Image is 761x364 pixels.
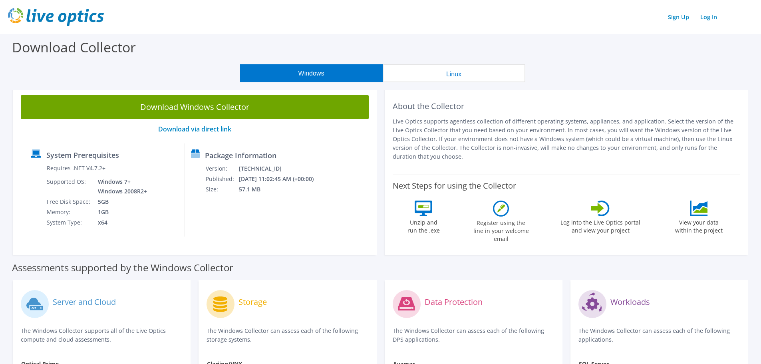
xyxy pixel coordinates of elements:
[92,217,149,228] td: x64
[47,164,105,172] label: Requires .NET V4.7.2+
[238,174,324,184] td: [DATE] 11:02:45 AM (+00:00)
[46,207,92,217] td: Memory:
[21,95,369,119] a: Download Windows Collector
[158,125,231,133] a: Download via direct link
[393,101,741,111] h2: About the Collector
[46,151,119,159] label: System Prerequisites
[92,177,149,197] td: Windows 7+ Windows 2008R2+
[393,326,554,344] p: The Windows Collector can assess each of the following DPS applications.
[393,117,741,161] p: Live Optics supports agentless collection of different operating systems, appliances, and applica...
[92,207,149,217] td: 1GB
[425,298,483,306] label: Data Protection
[240,64,383,82] button: Windows
[578,326,740,344] p: The Windows Collector can assess each of the following applications.
[8,8,104,26] img: live_optics_svg.svg
[393,181,516,191] label: Next Steps for using the Collector
[238,163,324,174] td: [TECHNICAL_ID]
[21,326,183,344] p: The Windows Collector supports all of the Live Optics compute and cloud assessments.
[205,163,238,174] td: Version:
[471,217,531,243] label: Register using the line in your welcome email
[696,11,721,23] a: Log In
[46,177,92,197] td: Supported OS:
[560,216,641,235] label: Log into the Live Optics portal and view your project
[205,174,238,184] td: Published:
[664,11,693,23] a: Sign Up
[46,197,92,207] td: Free Disk Space:
[12,264,233,272] label: Assessments supported by the Windows Collector
[405,216,442,235] label: Unzip and run the .exe
[53,298,116,306] label: Server and Cloud
[383,64,525,82] button: Linux
[92,197,149,207] td: 5GB
[12,38,136,56] label: Download Collector
[46,217,92,228] td: System Type:
[205,184,238,195] td: Size:
[238,184,324,195] td: 57.1 MB
[238,298,267,306] label: Storage
[670,216,727,235] label: View your data within the project
[205,151,276,159] label: Package Information
[610,298,650,306] label: Workloads
[207,326,368,344] p: The Windows Collector can assess each of the following storage systems.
